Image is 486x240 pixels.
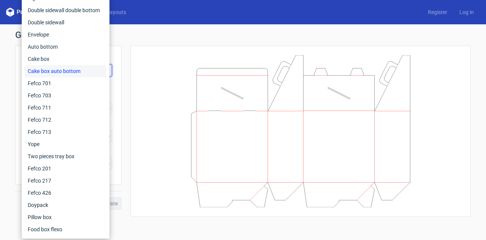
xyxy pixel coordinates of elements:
h1: Generate new dieline [15,30,471,40]
div: Fefco 426 [25,187,106,199]
div: Fefco 703 [25,89,106,102]
div: Fefco 201 [25,162,106,175]
div: Two pieces tray box [25,150,106,162]
div: Cake box [25,53,106,65]
div: Envelope [25,29,106,41]
div: Yope [25,138,106,150]
div: Fefco 217 [25,175,106,187]
div: Double sidewall [25,16,106,29]
div: Food box flexo [25,223,106,235]
div: Fefco 712 [25,114,106,126]
div: Doypack [25,199,106,211]
div: Fefco 701 [25,77,106,89]
div: Double sidewall double bottom [25,4,106,16]
a: Log in [453,8,480,16]
div: Fefco 711 [25,102,106,114]
div: Fefco 713 [25,126,106,138]
div: Auto bottom [25,41,106,53]
a: Register [422,8,453,16]
a: Diecut layouts [87,8,132,16]
div: Pillow box [25,211,106,223]
div: Cake box auto bottom [25,65,106,77]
